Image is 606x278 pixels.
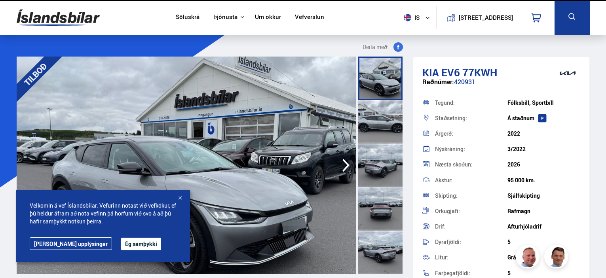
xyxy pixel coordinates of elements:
div: Orkugjafi: [435,208,507,214]
div: 3/2022 [507,146,580,152]
span: Kia [422,65,439,79]
span: EV6 77KWH [441,65,497,79]
img: G0Ugv5HjCgRt.svg [17,5,100,30]
a: Söluskrá [176,13,199,22]
img: siFngHWaQ9KaOqBr.png [517,246,541,270]
div: 2022 [507,130,580,137]
div: Sjálfskipting [507,193,580,199]
div: Árgerð: [435,131,507,136]
a: [STREET_ADDRESS] [441,6,517,29]
div: Næsta skoðun: [435,162,507,167]
div: 2026 [507,161,580,168]
button: Þjónusta [213,13,237,21]
button: Deila með: [359,42,406,52]
div: Drif: [435,224,507,229]
img: svg+xml;base64,PHN2ZyB4bWxucz0iaHR0cDovL3d3dy53My5vcmcvMjAwMC9zdmciIHdpZHRoPSI1MTIiIGhlaWdodD0iNT... [404,14,411,21]
span: Velkomin á vef Íslandsbílar. Vefurinn notast við vefkökur, ef þú heldur áfram að nota vefinn þá h... [30,202,176,225]
button: [STREET_ADDRESS] [462,14,510,21]
img: brand logo [552,61,583,85]
div: 5 [507,270,580,276]
span: Deila með: [363,42,389,52]
span: is [401,14,420,21]
img: FbJEzSuNWCJXmdc-.webp [545,246,569,270]
button: Ég samþykki [121,238,161,250]
div: Á staðnum [507,115,580,121]
span: Raðnúmer: [422,78,454,86]
a: Vefverslun [295,13,324,22]
div: Dyrafjöldi: [435,239,507,245]
div: Akstur: [435,178,507,183]
img: 3527071.jpeg [17,57,356,274]
div: Tegund: [435,100,507,106]
div: Skipting: [435,193,507,199]
div: Staðsetning: [435,115,507,121]
button: is [401,6,436,29]
div: Rafmagn [507,208,580,214]
div: Litur: [435,255,507,260]
div: 95 000 km. [507,177,580,183]
div: 420931 [422,78,580,94]
div: Nýskráning: [435,146,507,152]
div: Grár [507,254,580,261]
div: Afturhjóladrif [507,223,580,230]
a: Um okkur [255,13,281,22]
a: [PERSON_NAME] upplýsingar [30,237,112,250]
div: Farþegafjöldi: [435,270,507,276]
div: 5 [507,239,580,245]
div: Fólksbíll, Sportbíll [507,100,580,106]
div: TILBOÐ [6,45,65,104]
